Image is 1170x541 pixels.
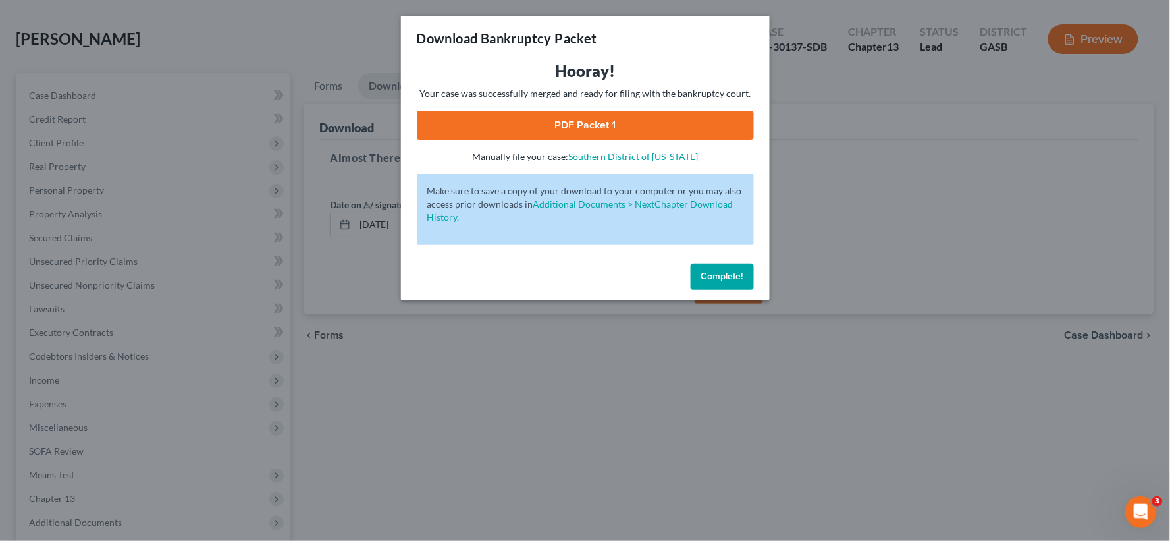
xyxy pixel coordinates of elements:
[417,111,754,140] a: PDF Packet 1
[417,87,754,100] p: Your case was successfully merged and ready for filing with the bankruptcy court.
[1125,496,1157,528] iframe: Intercom live chat
[417,150,754,163] p: Manually file your case:
[1152,496,1163,507] span: 3
[568,151,698,162] a: Southern District of [US_STATE]
[427,198,733,223] a: Additional Documents > NextChapter Download History.
[427,185,743,224] p: Make sure to save a copy of your download to your computer or you may also access prior downloads in
[417,29,597,47] h3: Download Bankruptcy Packet
[691,264,754,290] button: Complete!
[417,61,754,82] h3: Hooray!
[701,271,743,282] span: Complete!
